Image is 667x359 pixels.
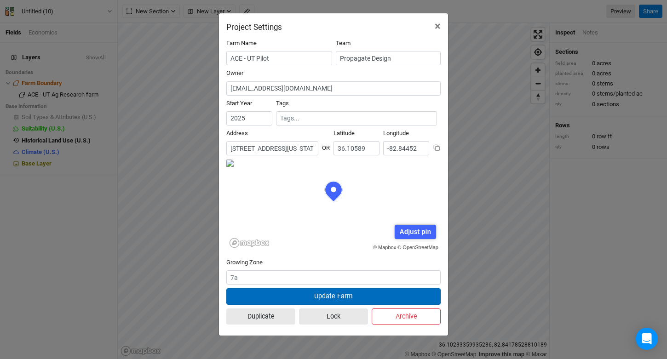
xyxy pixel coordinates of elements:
label: Address [226,129,248,137]
a: © OpenStreetMap [397,245,438,250]
span: × [435,20,441,33]
button: Copy [433,144,441,152]
div: Adjust pin [395,225,436,239]
label: Farm Name [226,39,257,47]
input: Latitude [333,141,379,155]
label: Start Year [226,99,252,108]
input: Propagate Design [336,51,441,65]
button: Duplicate [226,308,295,325]
label: Longitude [383,129,409,137]
input: ranan@propagateag.com [226,81,441,96]
h2: Project Settings [226,23,282,32]
div: OR [322,137,330,152]
label: Owner [226,69,243,77]
label: Team [336,39,351,47]
button: Update Farm [226,288,441,304]
input: Project/Farm Name [226,51,332,65]
input: Tags... [280,114,433,123]
button: Lock [299,308,368,325]
input: Longitude [383,141,429,155]
a: © Mapbox [373,245,396,250]
button: Archive [372,308,441,325]
input: Start Year [226,111,272,125]
a: Mapbox logo [229,238,270,248]
div: Open Intercom Messenger [636,328,658,350]
input: Address (123 James St...) [226,141,318,155]
label: Growing Zone [226,258,263,267]
input: 7a [226,270,441,285]
label: Latitude [333,129,355,137]
button: Close [427,13,448,39]
label: Tags [276,99,289,108]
